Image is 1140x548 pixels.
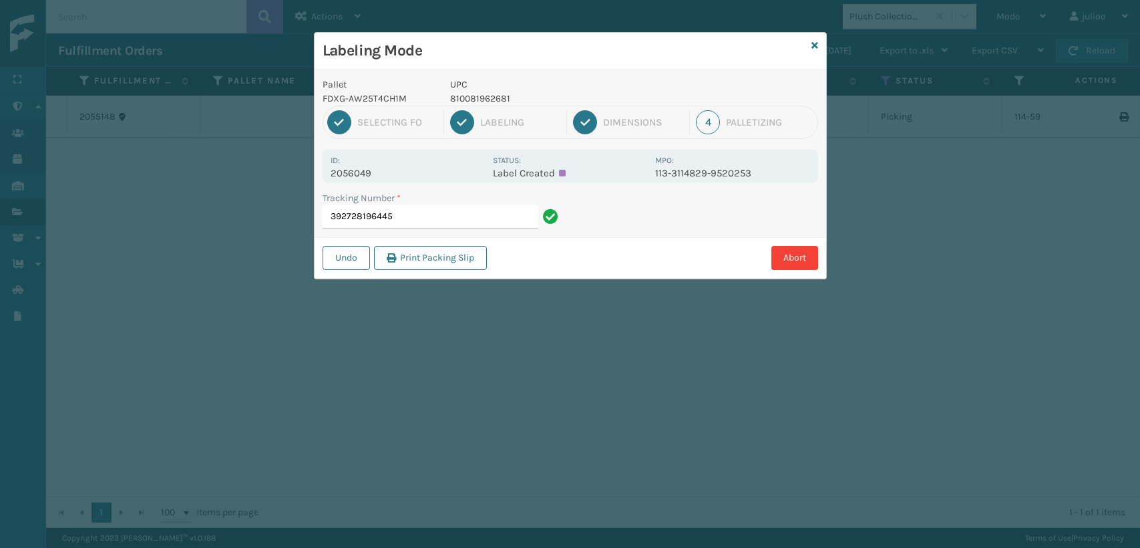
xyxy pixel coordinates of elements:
div: Selecting FO [357,116,437,128]
div: Labeling [480,116,560,128]
button: Undo [323,246,370,270]
p: Pallet [323,78,435,92]
div: 3 [573,110,597,134]
label: Tracking Number [323,191,401,205]
label: Id: [331,156,340,165]
button: Print Packing Slip [374,246,487,270]
p: 810081962681 [450,92,647,106]
label: Status: [493,156,521,165]
div: Dimensions [603,116,683,128]
p: FDXG-AW25T4CH1M [323,92,435,106]
div: Palletizing [726,116,813,128]
button: Abort [771,246,818,270]
p: Label Created [493,167,647,179]
label: MPO: [655,156,674,165]
h3: Labeling Mode [323,41,806,61]
div: 4 [696,110,720,134]
p: 2056049 [331,167,485,179]
p: UPC [450,78,647,92]
div: 2 [450,110,474,134]
div: 1 [327,110,351,134]
p: 113-3114829-9520253 [655,167,809,179]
